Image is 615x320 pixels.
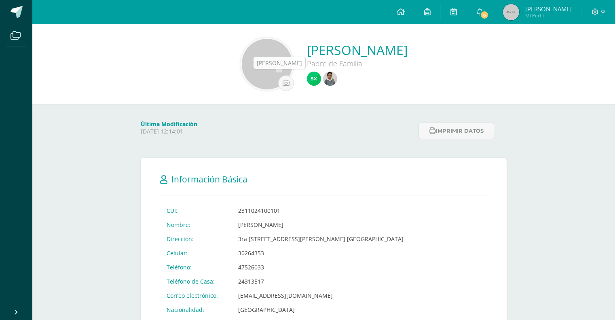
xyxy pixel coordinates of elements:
[503,4,519,20] img: 45x45
[160,203,232,218] td: CUI:
[232,274,410,288] td: 24313517
[525,5,572,13] span: [PERSON_NAME]
[160,246,232,260] td: Celular:
[418,123,494,139] button: Imprimir datos
[307,41,408,59] a: [PERSON_NAME]
[242,39,292,89] img: 135x135
[307,72,321,86] img: 91cf44c7c8949153f89fb739fd1d0350.png
[307,59,408,68] div: Padre de Familia
[171,174,247,185] span: Información Básica
[232,246,410,260] td: 30264353
[160,232,232,246] td: Dirección:
[160,218,232,232] td: Nombre:
[232,303,410,317] td: [GEOGRAPHIC_DATA]
[141,128,414,135] p: [DATE] 12:14:01
[232,260,410,274] td: 47526033
[141,120,414,128] h4: Última Modificación
[160,303,232,317] td: Nacionalidad:
[525,12,572,19] span: Mi Perfil
[160,288,232,303] td: Correo electrónico:
[160,260,232,274] td: Teléfono:
[232,203,410,218] td: 2311024100101
[323,72,337,86] img: b3d0123d2635c10033f7c85a07831338.png
[232,288,410,303] td: [EMAIL_ADDRESS][DOMAIN_NAME]
[257,59,302,67] div: [PERSON_NAME]
[232,218,410,232] td: [PERSON_NAME]
[232,232,410,246] td: 3ra [STREET_ADDRESS][PERSON_NAME] [GEOGRAPHIC_DATA]
[160,274,232,288] td: Teléfono de Casa:
[480,11,489,19] span: 6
